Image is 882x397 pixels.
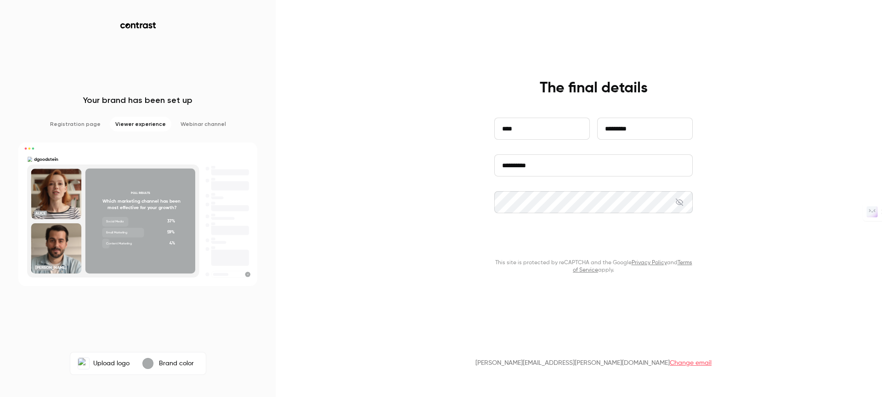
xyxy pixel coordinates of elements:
[72,354,135,373] label: dgoodsteinUpload logo
[475,358,712,368] p: [PERSON_NAME][EMAIL_ADDRESS][PERSON_NAME][DOMAIN_NAME]
[175,117,232,131] li: Webinar channel
[632,260,667,266] a: Privacy Policy
[83,95,192,106] p: Your brand has been set up
[159,359,194,368] p: Brand color
[670,360,712,366] a: Change email
[540,79,648,97] h4: The final details
[135,354,204,373] button: Brand color
[494,230,693,252] button: Continue
[494,259,693,274] p: This site is protected by reCAPTCHA and the Google and apply.
[110,117,171,131] li: Viewer experience
[45,117,106,131] li: Registration page
[78,358,89,369] img: dgoodstein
